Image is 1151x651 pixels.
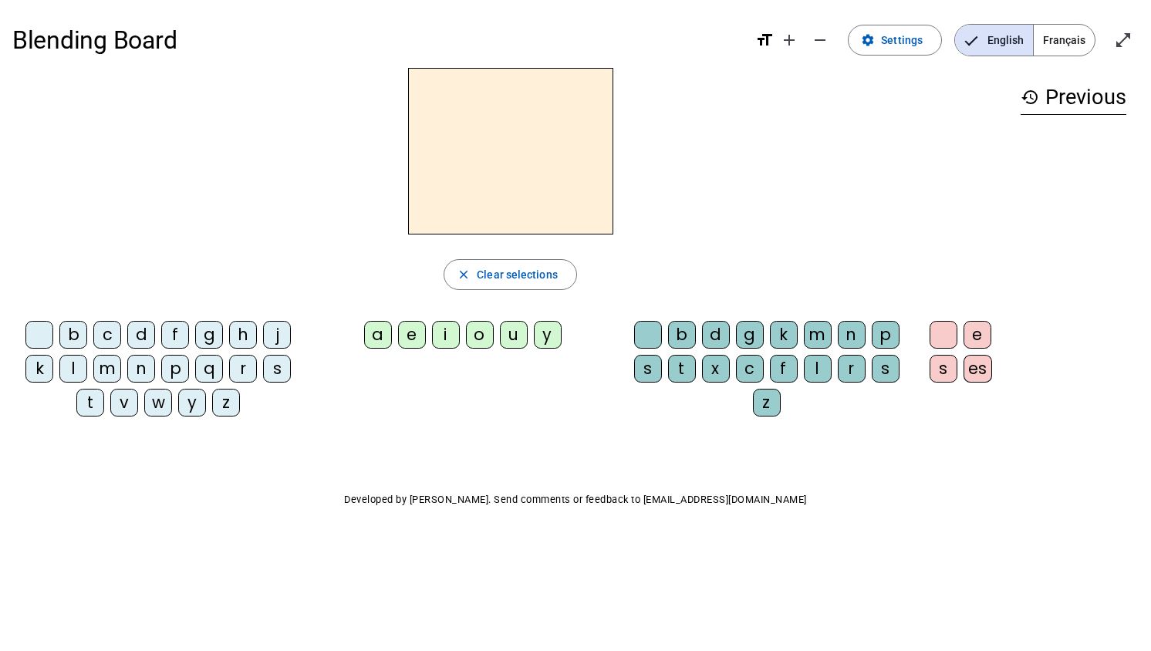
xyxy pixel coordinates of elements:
div: h [229,321,257,349]
mat-icon: remove [811,31,829,49]
div: q [195,355,223,383]
div: f [161,321,189,349]
div: i [432,321,460,349]
div: b [59,321,87,349]
div: a [364,321,392,349]
div: k [25,355,53,383]
div: e [964,321,991,349]
div: b [668,321,696,349]
div: es [964,355,992,383]
mat-icon: settings [861,33,875,47]
div: g [195,321,223,349]
p: Developed by [PERSON_NAME]. Send comments or feedback to [EMAIL_ADDRESS][DOMAIN_NAME] [12,491,1139,509]
div: o [466,321,494,349]
div: m [93,355,121,383]
div: n [127,355,155,383]
div: j [263,321,291,349]
div: p [872,321,900,349]
div: f [770,355,798,383]
div: r [229,355,257,383]
div: s [634,355,662,383]
div: l [59,355,87,383]
button: Increase font size [774,25,805,56]
div: s [872,355,900,383]
div: p [161,355,189,383]
div: y [534,321,562,349]
div: x [702,355,730,383]
div: d [702,321,730,349]
div: n [838,321,866,349]
div: c [736,355,764,383]
mat-icon: open_in_full [1114,31,1132,49]
span: Français [1034,25,1095,56]
button: Enter full screen [1108,25,1139,56]
div: u [500,321,528,349]
mat-icon: close [457,268,471,282]
span: English [955,25,1033,56]
mat-icon: format_size [755,31,774,49]
div: m [804,321,832,349]
div: z [212,389,240,417]
div: s [930,355,957,383]
mat-icon: add [780,31,798,49]
div: r [838,355,866,383]
button: Decrease font size [805,25,835,56]
mat-icon: history [1021,88,1039,106]
div: g [736,321,764,349]
div: z [753,389,781,417]
span: Clear selections [477,265,558,284]
div: k [770,321,798,349]
mat-button-toggle-group: Language selection [954,24,1095,56]
h1: Blending Board [12,15,743,65]
div: d [127,321,155,349]
div: t [76,389,104,417]
div: w [144,389,172,417]
div: s [263,355,291,383]
div: l [804,355,832,383]
h3: Previous [1021,80,1126,115]
div: t [668,355,696,383]
button: Settings [848,25,942,56]
div: y [178,389,206,417]
button: Clear selections [444,259,577,290]
div: e [398,321,426,349]
span: Settings [881,31,923,49]
div: v [110,389,138,417]
div: c [93,321,121,349]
